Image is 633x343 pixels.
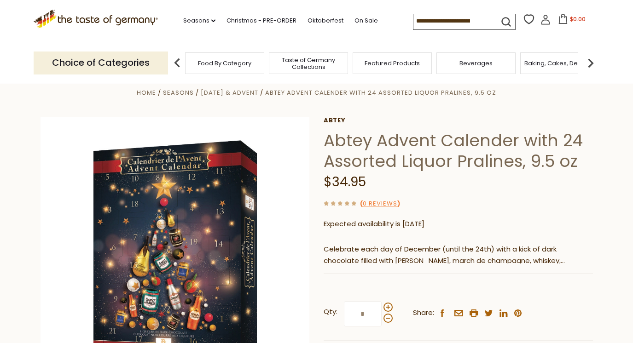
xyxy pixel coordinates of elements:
[360,199,400,208] span: ( )
[459,60,493,67] a: Beverages
[552,14,592,28] button: $0.00
[201,88,258,97] a: [DATE] & Advent
[413,307,434,319] span: Share:
[226,16,296,26] a: Christmas - PRE-ORDER
[570,15,586,23] span: $0.00
[137,88,156,97] a: Home
[324,173,366,191] span: $34.95
[163,88,194,97] a: Seasons
[324,117,593,124] a: Abtey
[324,306,337,318] strong: Qty:
[354,16,378,26] a: On Sale
[265,88,496,97] a: Abtey Advent Calender with 24 Assorted Liquor Pralines, 9.5 oz
[581,54,600,72] img: next arrow
[168,54,186,72] img: previous arrow
[365,60,420,67] a: Featured Products
[324,218,593,230] p: Expected availability is [DATE]
[363,199,397,209] a: 0 Reviews
[183,16,215,26] a: Seasons
[272,57,345,70] a: Taste of Germany Collections
[34,51,168,74] p: Choice of Categories
[524,60,596,67] a: Baking, Cakes, Desserts
[344,301,382,326] input: Qty:
[198,60,251,67] a: Food By Category
[324,244,593,267] p: Celebrate each day of December (until the 24th) with a kick of dark chocolate filled with [PERSON...
[324,130,593,171] h1: Abtey Advent Calender with 24 Assorted Liquor Pralines, 9.5 oz
[308,16,343,26] a: Oktoberfest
